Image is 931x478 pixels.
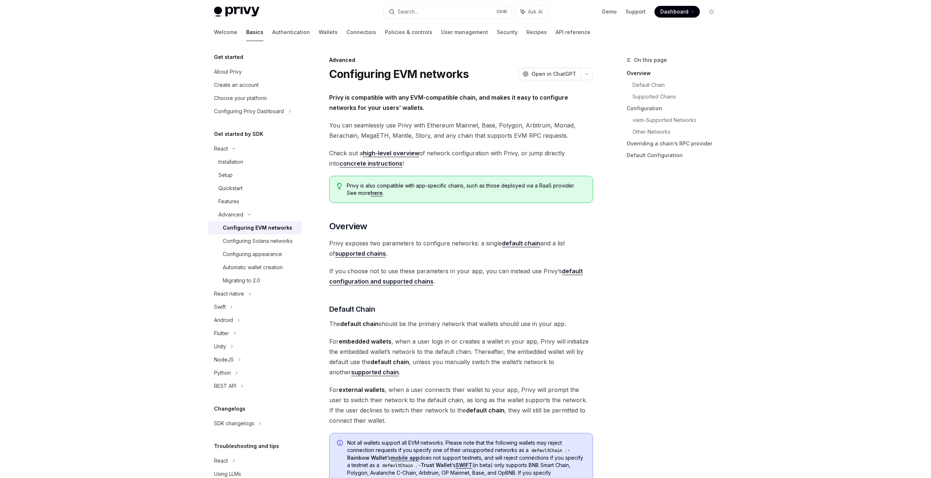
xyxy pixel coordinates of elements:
strong: external wallets [339,386,385,393]
strong: default chain [466,407,504,414]
a: Automatic wallet creation [208,261,302,274]
div: Configuring EVM networks [223,223,292,232]
strong: Privy is compatible with any EVM-compatible chain, and makes it easy to configure networks for yo... [329,94,568,111]
div: React [214,144,228,153]
span: Privy is also compatible with app-specific chains, such as those deployed via a RaaS provider. Se... [347,182,585,197]
div: REST API [214,382,236,390]
a: Support [626,8,646,15]
div: Flutter [214,329,229,338]
div: Create an account [214,81,259,89]
button: Toggle dark mode [706,6,717,18]
div: React [214,456,228,465]
a: Connectors [346,23,376,41]
a: Configuring appearance [208,248,302,261]
strong: default chain [371,358,409,366]
a: Setup [208,168,302,182]
a: Dashboard [654,6,700,18]
div: NodeJS [214,355,234,364]
div: Configuring Solana networks [223,237,293,245]
a: Features [208,195,302,208]
div: Quickstart [218,184,243,193]
div: Setup [218,171,233,179]
span: You can seamlessly use Privy with Ethereum Mainnet, Base, Polygon, Arbitrum, Monad, Berachain, Me... [329,120,593,141]
a: Basics [246,23,263,41]
div: Configuring appearance [223,250,282,259]
a: here [371,190,383,196]
a: Choose your platform [208,92,302,105]
strong: default chain [340,320,379,327]
span: Check out a of network configuration with Privy, or jump directly into ! [329,148,593,168]
a: Quickstart [208,182,302,195]
svg: Tip [337,183,342,189]
h1: Configuring EVM networks [329,67,469,81]
a: About Privy [208,65,302,78]
div: Advanced [329,56,593,64]
a: high-level overview [363,149,419,157]
button: Ask AI [515,5,548,18]
a: Configuring Solana networks [208,234,302,248]
a: Wallets [319,23,338,41]
div: Features [218,197,239,206]
div: Search... [398,7,418,16]
span: For , when a user connects their wallet to your app, Privy will prompt the user to switch their n... [329,385,593,426]
a: Demo [602,8,617,15]
code: defaultChain [529,447,565,454]
div: React native [214,289,244,298]
div: Automatic wallet creation [223,263,283,272]
a: Default Chain [632,79,723,91]
span: Ctrl K [496,9,507,15]
a: Migrating to 2.0 [208,274,302,287]
a: supported chain [351,368,399,376]
a: Overriding a chain’s RPC provider [627,138,723,149]
a: Welcome [214,23,237,41]
a: Default Configuration [627,149,723,161]
a: concrete instructions [339,160,402,167]
a: Recipes [526,23,547,41]
a: Configuration [627,103,723,114]
a: Security [497,23,518,41]
div: SDK changelogs [214,419,254,428]
div: Migrating to 2.0 [223,276,260,285]
a: Policies & controls [385,23,432,41]
button: Open in ChatGPT [518,68,581,80]
span: Dashboard [660,8,688,15]
span: Overview [329,221,367,232]
a: User management [441,23,488,41]
button: Search...CtrlK [384,5,512,18]
span: On this page [634,56,667,64]
div: Android [214,316,233,325]
span: Ask AI [528,8,543,15]
a: supported chains [335,250,386,257]
div: Swift [214,303,226,311]
div: About Privy [214,67,242,76]
div: Configuring Privy Dashboard [214,107,284,116]
span: Open in ChatGPT [532,70,576,78]
div: Choose your platform [214,94,267,103]
h5: Troubleshooting and tips [214,442,279,451]
strong: embedded wallets [339,338,391,345]
h5: Get started by SDK [214,130,263,138]
img: light logo [214,7,259,17]
span: The should be the primary network that wallets should use in your app. [329,319,593,329]
div: Python [214,368,231,377]
a: API reference [556,23,590,41]
h5: Changelogs [214,404,245,413]
span: If you choose not to use these parameters in your app, you can instead use Privy’s . [329,266,593,286]
a: default chain [502,240,540,247]
div: Advanced [218,210,243,219]
a: Installation [208,155,302,168]
a: Other Networks [632,126,723,138]
strong: Rainbow Wallet [347,455,387,461]
a: SWIFT [455,462,472,468]
a: viem-Supported Networks [632,114,723,126]
svg: Info [337,440,344,447]
h5: Get started [214,53,243,62]
span: For , when a user logs in or creates a wallet in your app, Privy will initialize the embedded wal... [329,336,593,377]
a: Overview [627,67,723,79]
a: mobile app [391,455,419,461]
code: defaultChain [379,462,416,469]
a: Supported Chains [632,91,723,103]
